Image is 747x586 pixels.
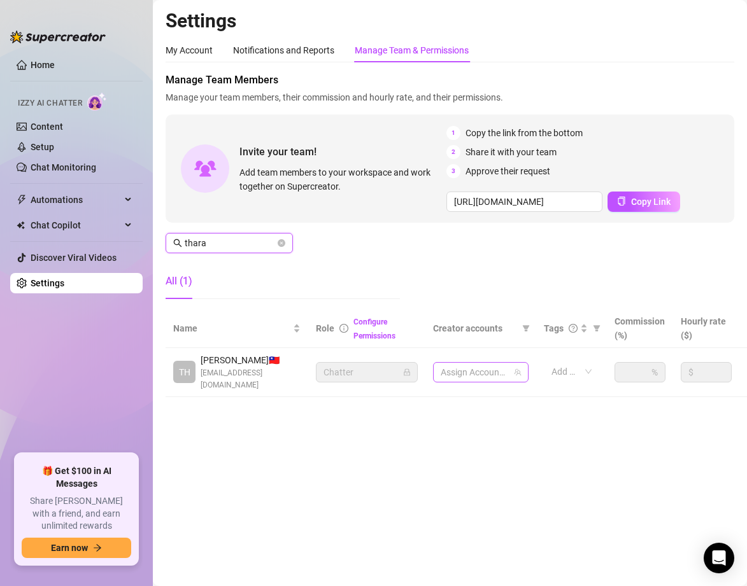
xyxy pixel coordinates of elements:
[166,309,308,348] th: Name
[544,321,564,335] span: Tags
[166,9,734,33] h2: Settings
[466,164,550,178] span: Approve their request
[607,309,673,348] th: Commission (%)
[31,142,54,152] a: Setup
[466,145,557,159] span: Share it with your team
[355,43,469,57] div: Manage Team & Permissions
[324,363,410,382] span: Chatter
[593,324,601,332] span: filter
[233,43,334,57] div: Notifications and Reports
[403,368,411,376] span: lock
[166,73,734,88] span: Manage Team Members
[22,495,131,533] span: Share [PERSON_NAME] with a friend, and earn unlimited rewards
[93,543,102,552] span: arrow-right
[446,145,460,159] span: 2
[31,162,96,172] a: Chat Monitoring
[18,97,82,109] span: Izzy AI Chatter
[590,319,603,338] span: filter
[31,253,117,263] a: Discover Viral Videos
[10,31,106,43] img: logo-BBDzfeDw.svg
[316,323,334,333] span: Role
[569,324,578,333] span: question-circle
[673,309,739,348] th: Hourly rate ($)
[446,164,460,178] span: 3
[31,190,121,210] span: Automations
[22,538,131,558] button: Earn nowarrow-right
[433,321,517,335] span: Creator accounts
[514,368,522,376] span: team
[239,165,441,193] span: Add team members to your workspace and work together on Supercreator.
[51,543,88,553] span: Earn now
[17,195,27,205] span: thunderbolt
[239,144,446,160] span: Invite your team!
[173,321,290,335] span: Name
[522,324,530,332] span: filter
[201,353,301,367] span: [PERSON_NAME] 🇹🇼
[608,192,680,212] button: Copy Link
[179,365,190,379] span: TH
[31,60,55,70] a: Home
[278,239,285,247] button: close-circle
[31,215,121,235] span: Chat Copilot
[166,274,192,289] div: All (1)
[353,317,395,340] a: Configure Permissions
[466,126,583,140] span: Copy the link from the bottom
[17,221,25,230] img: Chat Copilot
[166,43,213,57] div: My Account
[339,324,348,333] span: info-circle
[446,126,460,140] span: 1
[201,367,301,391] span: [EMAIL_ADDRESS][DOMAIN_NAME]
[617,197,626,206] span: copy
[22,465,131,490] span: 🎁 Get $100 in AI Messages
[631,197,671,207] span: Copy Link
[166,90,734,104] span: Manage your team members, their commission and hourly rate, and their permissions.
[520,319,532,338] span: filter
[87,92,107,111] img: AI Chatter
[704,543,734,573] div: Open Intercom Messenger
[31,278,64,288] a: Settings
[173,239,182,248] span: search
[185,236,275,250] input: Search members
[31,122,63,132] a: Content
